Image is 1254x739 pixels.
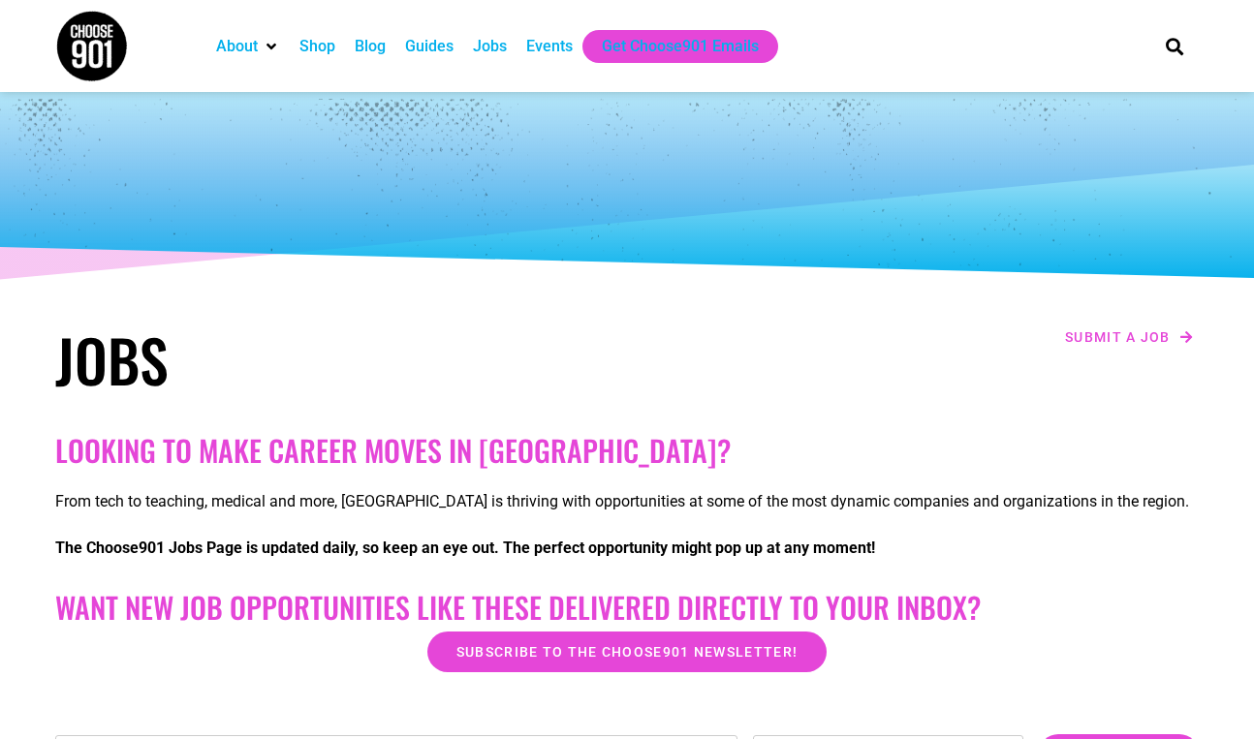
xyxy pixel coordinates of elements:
[427,631,827,672] a: Subscribe to the Choose901 newsletter!
[55,433,1199,468] h2: Looking to make career moves in [GEOGRAPHIC_DATA]?
[55,490,1199,513] p: From tech to teaching, medical and more, [GEOGRAPHIC_DATA] is thriving with opportunities at some...
[299,35,335,58] a: Shop
[473,35,507,58] a: Jobs
[405,35,454,58] a: Guides
[1065,330,1171,344] span: Submit a job
[55,590,1199,625] h2: Want New Job Opportunities like these Delivered Directly to your Inbox?
[206,30,1133,63] nav: Main nav
[602,35,759,58] a: Get Choose901 Emails
[456,645,798,659] span: Subscribe to the Choose901 newsletter!
[55,324,617,394] h1: Jobs
[55,539,875,557] strong: The Choose901 Jobs Page is updated daily, so keep an eye out. The perfect opportunity might pop u...
[1159,30,1191,62] div: Search
[206,30,290,63] div: About
[526,35,573,58] a: Events
[216,35,258,58] a: About
[355,35,386,58] a: Blog
[1059,324,1199,350] a: Submit a job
